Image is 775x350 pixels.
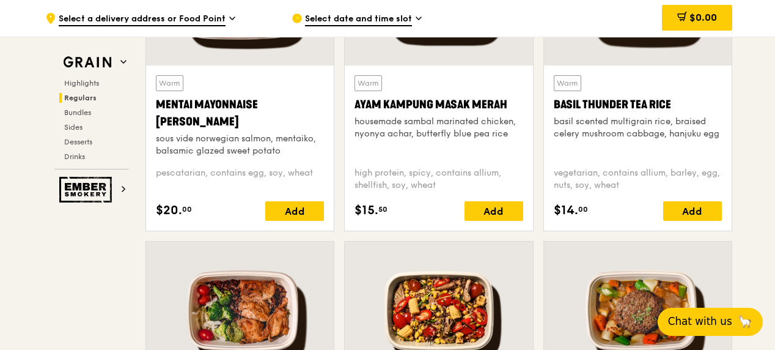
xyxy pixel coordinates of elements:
[354,167,523,192] div: high protein, spicy, contains allium, shellfish, soy, wheat
[156,96,324,130] div: Mentai Mayonnaise [PERSON_NAME]
[663,201,722,221] div: Add
[64,79,99,87] span: Highlights
[354,201,378,220] span: $15.
[578,204,588,214] span: 00
[554,96,722,113] div: Basil Thunder Tea Rice
[64,94,97,102] span: Regulars
[64,108,91,117] span: Bundles
[156,133,324,157] div: sous vide norwegian salmon, mentaiko, balsamic glazed sweet potato
[59,177,116,203] img: Ember Smokery web logo
[378,204,387,214] span: 50
[737,314,752,329] span: 🦙
[554,116,722,140] div: basil scented multigrain rice, braised celery mushroom cabbage, hanjuku egg
[554,75,581,91] div: Warm
[156,201,182,220] span: $20.
[156,167,324,192] div: pescatarian, contains egg, soy, wheat
[354,75,382,91] div: Warm
[668,314,732,329] span: Chat with us
[354,96,523,113] div: Ayam Kampung Masak Merah
[64,152,85,161] span: Drinks
[305,13,412,26] span: Select date and time slot
[554,167,722,192] div: vegetarian, contains allium, barley, egg, nuts, soy, wheat
[465,201,523,221] div: Add
[689,12,717,23] span: $0.00
[59,13,226,26] span: Select a delivery address or Food Point
[182,204,192,214] span: 00
[156,75,183,91] div: Warm
[64,138,92,146] span: Desserts
[554,201,578,220] span: $14.
[59,51,116,73] img: Grain web logo
[658,308,763,336] button: Chat with us🦙
[64,123,83,132] span: Sides
[265,201,324,221] div: Add
[354,116,523,140] div: housemade sambal marinated chicken, nyonya achar, butterfly blue pea rice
